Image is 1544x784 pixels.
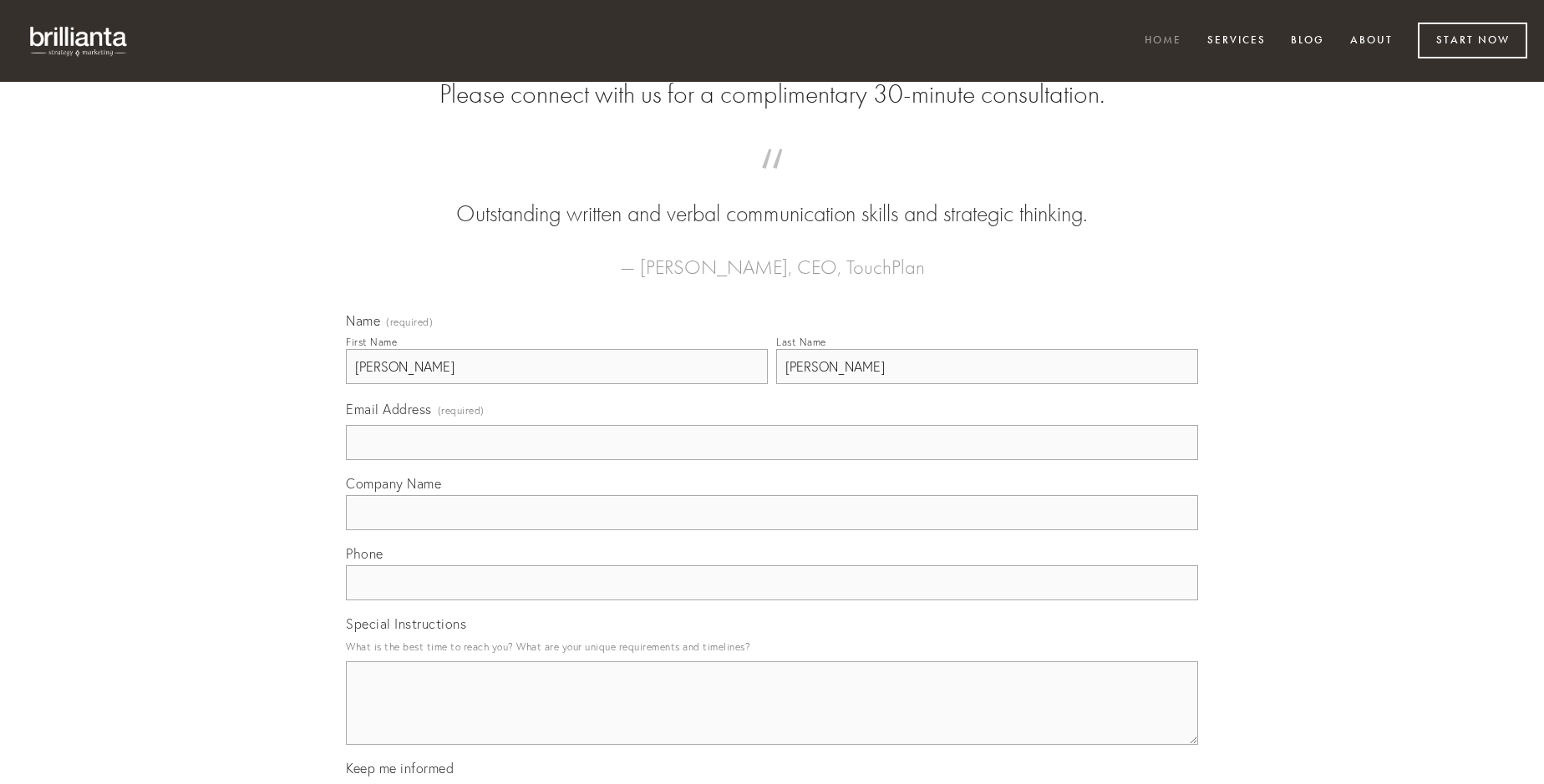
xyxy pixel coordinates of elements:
[373,165,1171,230] blockquote: Outstanding written and verbal communication skills and strategic thinking.
[373,165,1171,198] span: “
[346,760,454,776] span: Keep me informed
[438,399,485,422] span: (required)
[346,401,432,417] span: Email Address
[776,336,826,348] div: Last Name
[1339,28,1404,55] a: About
[346,336,397,348] div: First Name
[1134,28,1192,55] a: Home
[346,475,441,492] span: Company Name
[386,317,433,327] span: (required)
[373,230,1171,284] figcaption: — [PERSON_NAME], CEO, TouchPlan
[346,78,1198,110] h2: Please connect with us for a complimentary 30-minute consultation.
[1280,28,1335,55] a: Blog
[346,615,466,632] span: Special Instructions
[17,17,142,65] img: brillianta - research, strategy, marketing
[346,635,1198,658] p: What is the best time to reach you? What are your unique requirements and timelines?
[346,545,383,562] span: Phone
[1418,23,1527,58] a: Start Now
[1196,28,1277,55] a: Services
[346,312,380,329] span: Name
